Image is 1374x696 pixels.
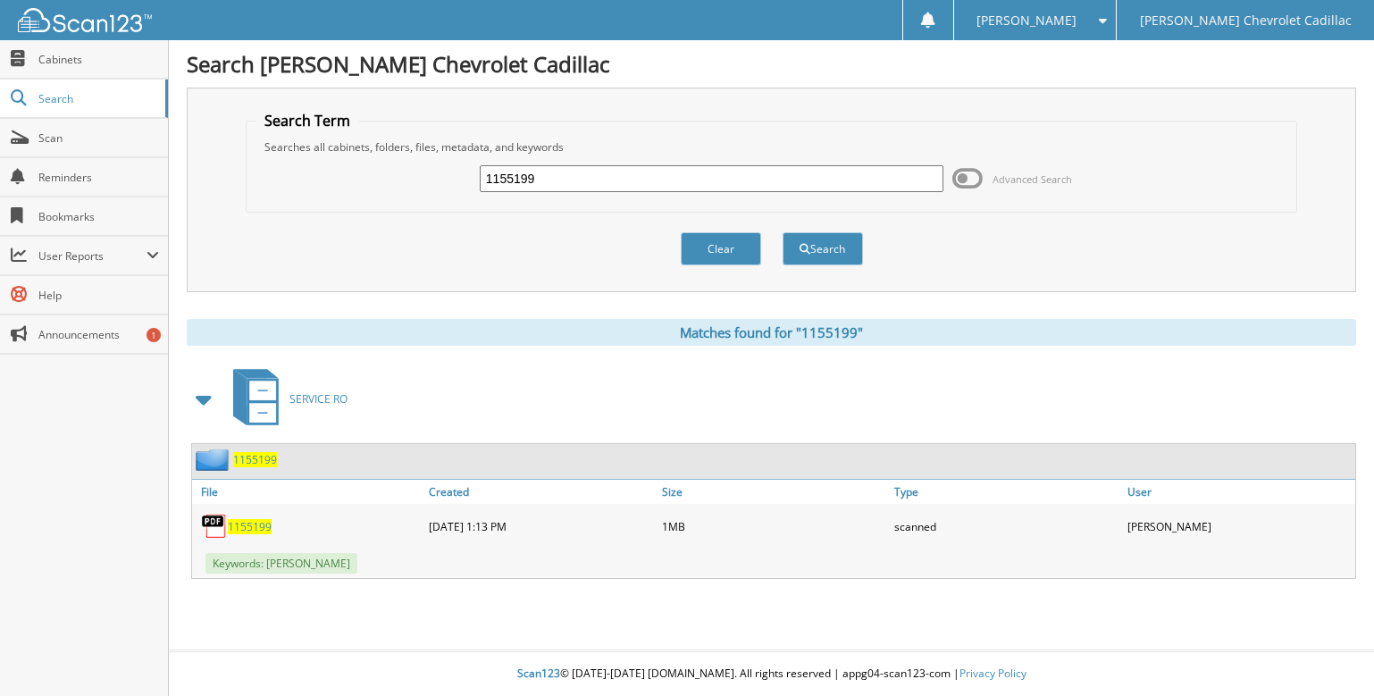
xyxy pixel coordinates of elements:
[38,91,156,106] span: Search
[1140,15,1352,26] span: [PERSON_NAME] Chevrolet Cadillac
[424,508,657,544] div: [DATE] 1:13 PM
[228,519,272,534] a: 1155199
[196,449,233,471] img: folder2.png
[783,232,863,265] button: Search
[192,480,424,504] a: File
[976,15,1077,26] span: [PERSON_NAME]
[256,111,359,130] legend: Search Term
[256,139,1286,155] div: Searches all cabinets, folders, files, metadata, and keywords
[222,364,348,434] a: SERVICE RO
[187,319,1356,346] div: Matches found for "1155199"
[18,8,152,32] img: scan123-logo-white.svg
[424,480,657,504] a: Created
[959,666,1026,681] a: Privacy Policy
[517,666,560,681] span: Scan123
[1123,508,1355,544] div: [PERSON_NAME]
[658,508,890,544] div: 1MB
[38,209,159,224] span: Bookmarks
[147,328,161,342] div: 1
[38,52,159,67] span: Cabinets
[38,248,147,264] span: User Reports
[187,49,1356,79] h1: Search [PERSON_NAME] Chevrolet Cadillac
[201,513,228,540] img: PDF.png
[289,391,348,407] span: SERVICE RO
[205,553,357,574] span: Keywords: [PERSON_NAME]
[681,232,761,265] button: Clear
[38,327,159,342] span: Announcements
[38,170,159,185] span: Reminders
[233,452,277,467] a: 1155199
[1123,480,1355,504] a: User
[658,480,890,504] a: Size
[38,288,159,303] span: Help
[169,652,1374,696] div: © [DATE]-[DATE] [DOMAIN_NAME]. All rights reserved | appg04-scan123-com |
[890,480,1122,504] a: Type
[38,130,159,146] span: Scan
[890,508,1122,544] div: scanned
[993,172,1072,186] span: Advanced Search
